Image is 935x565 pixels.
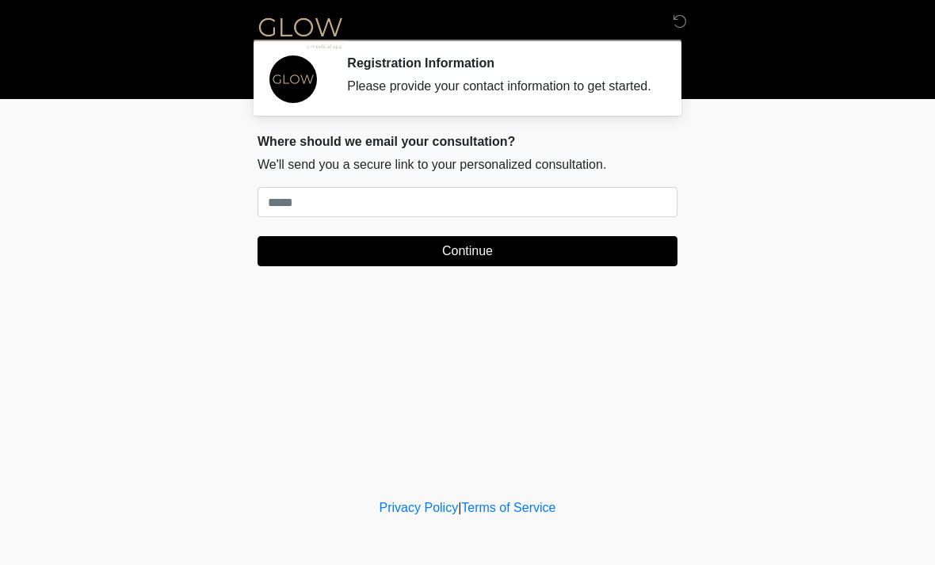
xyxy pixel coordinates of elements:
[258,155,677,174] p: We'll send you a secure link to your personalized consultation.
[458,501,461,514] a: |
[380,501,459,514] a: Privacy Policy
[461,501,555,514] a: Terms of Service
[242,12,359,52] img: Glow Medical Spa Logo
[269,55,317,103] img: Agent Avatar
[258,134,677,149] h2: Where should we email your consultation?
[347,77,654,96] div: Please provide your contact information to get started.
[258,236,677,266] button: Continue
